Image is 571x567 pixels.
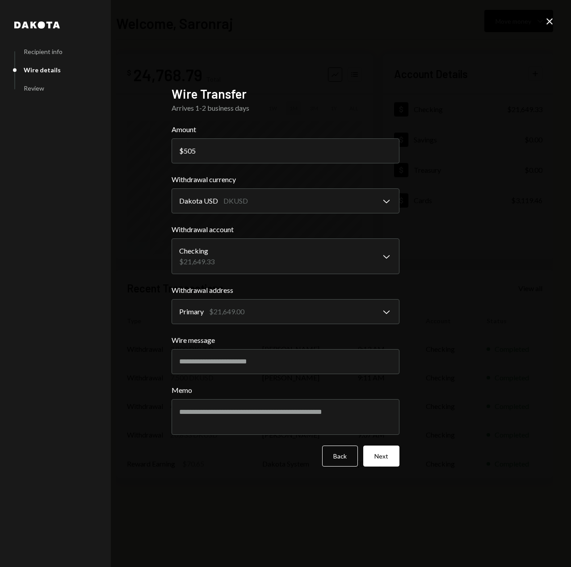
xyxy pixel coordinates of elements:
[172,188,399,213] button: Withdrawal currency
[24,84,44,92] div: Review
[172,385,399,396] label: Memo
[322,446,358,467] button: Back
[223,196,248,206] div: DKUSD
[172,238,399,274] button: Withdrawal account
[24,48,63,55] div: Recipient info
[172,174,399,185] label: Withdrawal currency
[172,124,399,135] label: Amount
[172,138,399,163] input: 0.00
[172,85,399,103] h2: Wire Transfer
[209,306,244,317] div: $21,649.00
[172,103,399,113] div: Arrives 1-2 business days
[172,335,399,346] label: Wire message
[24,66,61,74] div: Wire details
[363,446,399,467] button: Next
[172,224,399,235] label: Withdrawal account
[179,146,184,155] div: $
[172,299,399,324] button: Withdrawal address
[172,285,399,296] label: Withdrawal address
